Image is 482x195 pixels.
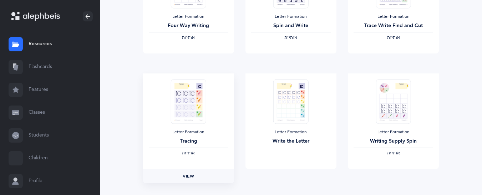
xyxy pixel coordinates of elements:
[387,150,400,155] span: ‫אותיות‬
[354,22,433,30] div: Trace Write Find and Cut
[183,173,194,179] span: View
[376,79,411,124] img: Writing_supply_spin_-Script_thumbnail_1658974677.png
[182,35,195,40] span: ‫אותיות‬
[182,150,195,155] span: ‫אותיות‬
[251,129,331,135] div: Letter Formation
[149,22,228,30] div: Four Way Writing
[284,35,297,40] span: ‫אותיות‬
[143,169,234,183] a: View
[149,129,228,135] div: Letter Formation
[149,14,228,20] div: Letter Formation
[251,14,331,20] div: Letter Formation
[354,138,433,145] div: Writing Supply Spin
[354,129,433,135] div: Letter Formation
[273,79,308,124] img: Write_the_Letter_-Script_thumbnail_1658974615.png
[354,14,433,20] div: Letter Formation
[149,138,228,145] div: Tracing
[171,79,206,124] img: Tracing_-Script_thumbnail_1658974578.png
[251,138,331,145] div: Write the Letter
[387,35,400,40] span: ‫אותיות‬
[251,22,331,30] div: Spin and Write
